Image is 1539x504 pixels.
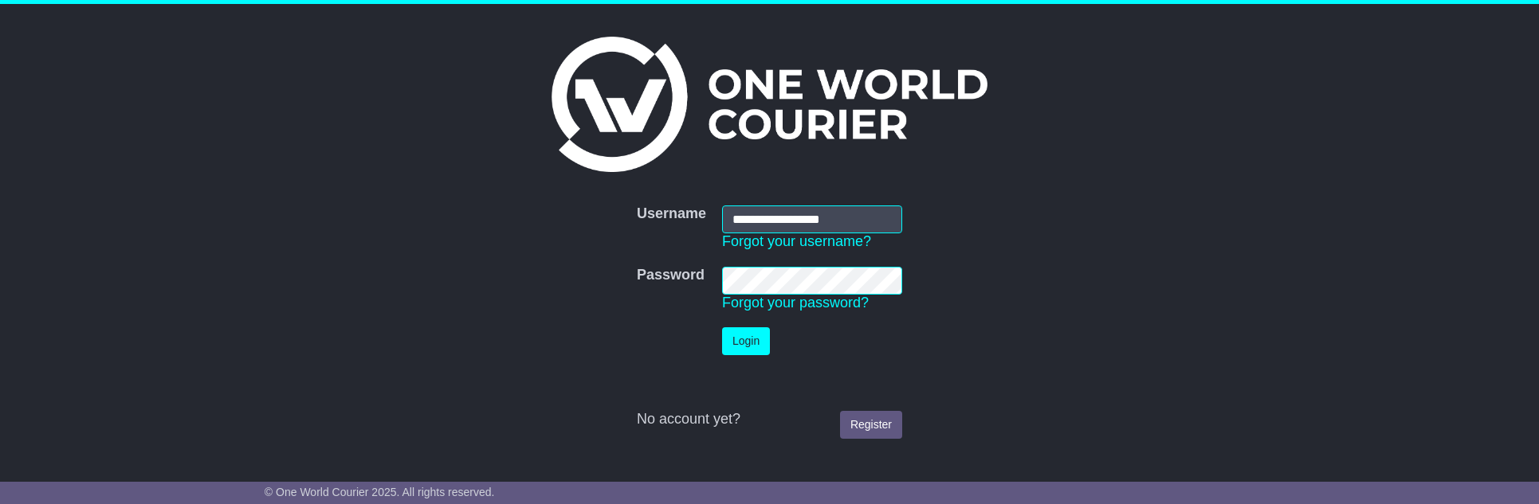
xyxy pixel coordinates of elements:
[265,486,495,498] span: © One World Courier 2025. All rights reserved.
[722,233,871,249] a: Forgot your username?
[722,327,770,355] button: Login
[637,267,705,284] label: Password
[637,205,706,223] label: Username
[637,411,902,428] div: No account yet?
[840,411,902,439] a: Register
[552,37,987,172] img: One World
[722,295,869,311] a: Forgot your password?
